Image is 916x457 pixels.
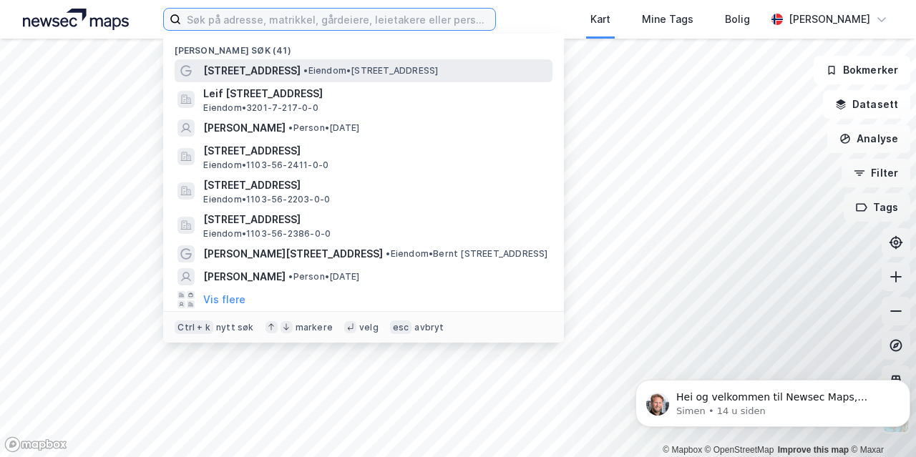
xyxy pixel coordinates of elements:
a: Improve this map [778,445,849,455]
div: velg [359,322,379,333]
div: Kart [590,11,610,28]
span: • [303,65,308,76]
span: Eiendom • Bernt [STREET_ADDRESS] [386,248,547,260]
span: [STREET_ADDRESS] [203,177,547,194]
span: • [288,122,293,133]
iframe: Intercom notifications melding [630,350,916,450]
button: Vis flere [203,291,245,308]
div: nytt søk [216,322,254,333]
button: Filter [842,159,910,187]
div: Ctrl + k [175,320,213,335]
div: markere [296,322,333,333]
a: Mapbox [663,445,702,455]
span: [PERSON_NAME][STREET_ADDRESS] [203,245,383,262]
span: Person • [DATE] [288,271,359,282]
span: [PERSON_NAME] [203,119,286,137]
span: [STREET_ADDRESS] [203,211,547,228]
div: Mine Tags [642,11,693,28]
div: Bolig [725,11,750,28]
a: OpenStreetMap [705,445,774,455]
span: Eiendom • 1103-56-2411-0-0 [203,159,328,171]
img: logo.a4113a55bc3d86da70a041830d287a7e.svg [23,9,129,30]
div: esc [390,320,412,335]
button: Analyse [827,124,910,153]
span: [STREET_ADDRESS] [203,142,547,159]
button: Datasett [823,90,910,119]
span: [PERSON_NAME] [203,268,286,285]
span: [STREET_ADDRESS] [203,62,301,79]
a: Mapbox homepage [4,436,67,453]
span: Eiendom • 1103-56-2203-0-0 [203,194,330,205]
span: Eiendom • 3201-7-217-0-0 [203,102,318,114]
button: Bokmerker [814,56,910,84]
button: Tags [844,193,910,222]
span: Eiendom • 1103-56-2386-0-0 [203,228,331,240]
span: Leif [STREET_ADDRESS] [203,85,547,102]
span: • [386,248,390,259]
div: avbryt [414,322,444,333]
span: Person • [DATE] [288,122,359,134]
div: [PERSON_NAME] [789,11,870,28]
input: Søk på adresse, matrikkel, gårdeiere, leietakere eller personer [181,9,495,30]
span: • [288,271,293,282]
div: [PERSON_NAME] søk (41) [163,34,564,59]
span: Eiendom • [STREET_ADDRESS] [303,65,438,77]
